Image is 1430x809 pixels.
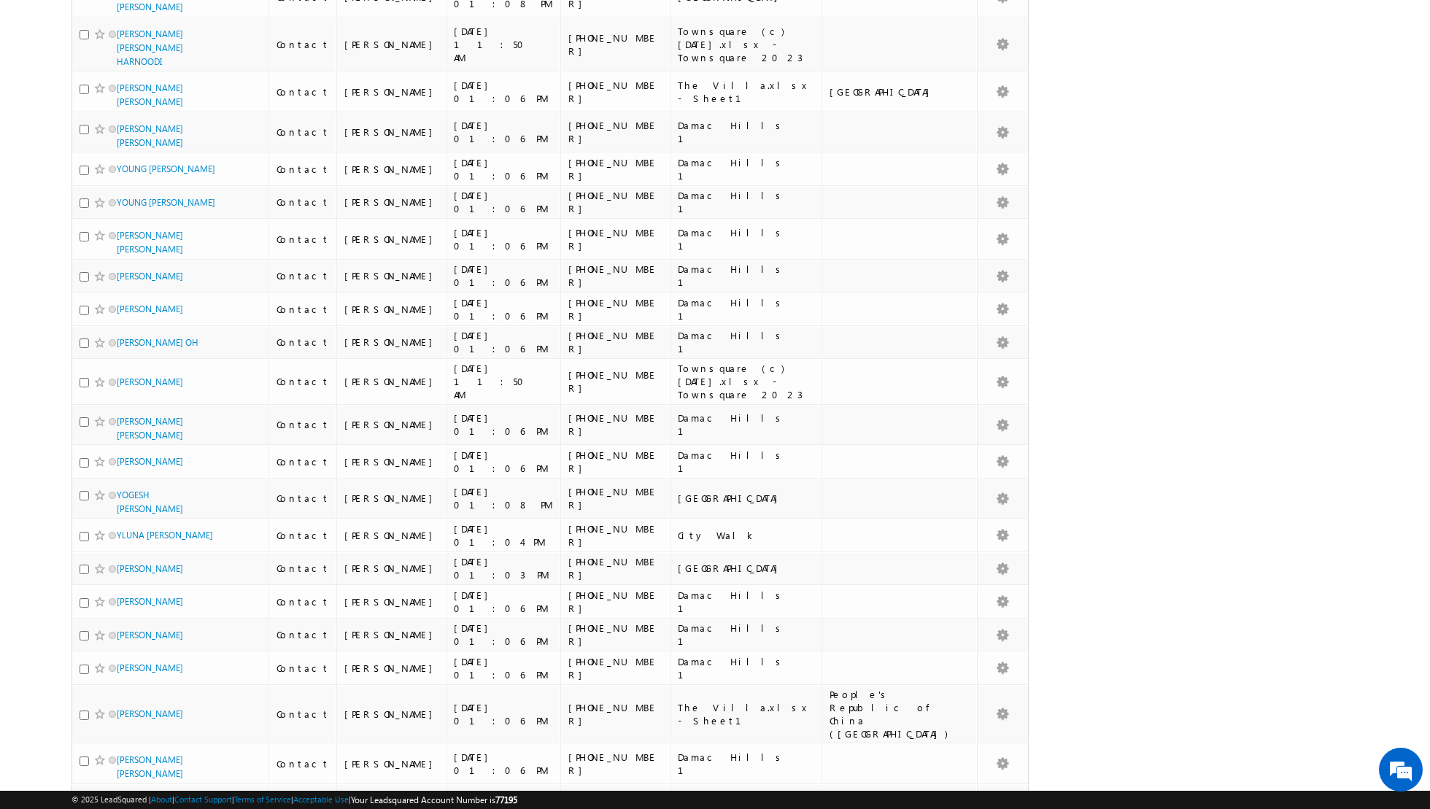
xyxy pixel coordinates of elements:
div: [PERSON_NAME] [344,757,440,770]
div: Damac Hills 1 [678,329,816,355]
div: Contact [277,85,330,98]
div: Damac Hills 1 [678,449,816,475]
a: About [151,794,172,804]
div: Contact [277,163,330,176]
div: Townsquare (c) [DATE].xlsx - Townsquare 2023 [678,362,816,401]
span: 77195 [495,794,517,805]
div: [DATE] 01:06 PM [454,701,554,727]
div: Contact [277,269,330,282]
div: [DATE] 01:06 PM [454,156,554,182]
div: Damac Hills 1 [678,156,816,182]
div: [PERSON_NAME] [344,303,440,316]
div: [PERSON_NAME] [344,662,440,675]
div: [PERSON_NAME] [344,336,440,349]
div: [PERSON_NAME] [344,163,440,176]
div: [PERSON_NAME] [344,418,440,431]
div: Contact [277,375,330,388]
a: Terms of Service [234,794,291,804]
div: [PHONE_NUMBER] [568,226,663,252]
div: Contact [277,529,330,542]
a: [PERSON_NAME] [117,271,183,282]
div: Contact [277,562,330,575]
a: YOUNG [PERSON_NAME] [117,163,215,174]
div: Contact [277,757,330,770]
div: [PERSON_NAME] [344,595,440,608]
div: Damac Hills 1 [678,411,816,438]
div: Contact [277,125,330,139]
div: [PHONE_NUMBER] [568,701,663,727]
div: The Villa.xlsx - Sheet1 [678,79,816,105]
a: [PERSON_NAME] [117,630,183,640]
div: Contact [277,38,330,51]
div: Contact [277,418,330,431]
div: Damac Hills 1 [678,589,816,615]
a: Acceptable Use [293,794,349,804]
div: [DATE] 01:04 PM [454,522,554,549]
div: The Villa.xlsx - Sheet1 [678,701,816,727]
span: © 2025 LeadSquared | | | | | [71,793,517,807]
div: [DATE] 01:06 PM [454,296,554,322]
div: Contact [277,492,330,505]
div: [PERSON_NAME] [344,455,440,468]
div: [PHONE_NUMBER] [568,589,663,615]
a: YOGESH [PERSON_NAME] [117,489,183,514]
div: Contact [277,708,330,721]
a: [PERSON_NAME] [117,662,183,673]
div: [PERSON_NAME] [344,708,440,721]
div: [PHONE_NUMBER] [568,555,663,581]
div: [DATE] 01:06 PM [454,79,554,105]
div: [PHONE_NUMBER] [568,79,663,105]
div: [DATE] 11:50 AM [454,362,554,401]
div: [PERSON_NAME] [344,125,440,139]
div: Damac Hills 1 [678,751,816,777]
span: Your Leadsquared Account Number is [351,794,517,805]
div: Damac Hills 1 [678,655,816,681]
a: [PERSON_NAME] [PERSON_NAME] HARNOODI [117,28,183,67]
div: Contact [277,662,330,675]
a: [PERSON_NAME] OH [117,337,198,348]
div: [PHONE_NUMBER] [568,449,663,475]
a: [PERSON_NAME] [117,563,183,574]
a: [PERSON_NAME] [PERSON_NAME] [117,416,183,441]
div: Damac Hills 1 [678,263,816,289]
a: YOUNG [PERSON_NAME] [117,197,215,208]
div: [PHONE_NUMBER] [568,329,663,355]
div: Damac Hills 1 [678,189,816,215]
a: [PERSON_NAME] [117,596,183,607]
div: Contact [277,455,330,468]
div: [DATE] 01:06 PM [454,411,554,438]
div: [DATE] 01:06 PM [454,589,554,615]
div: [DATE] 01:06 PM [454,226,554,252]
a: [PERSON_NAME] [PERSON_NAME] [117,123,183,148]
div: [PHONE_NUMBER] [568,655,663,681]
div: [DATE] 01:06 PM [454,449,554,475]
a: [PERSON_NAME] [PERSON_NAME] [117,82,183,107]
a: [PERSON_NAME] [PERSON_NAME] [117,754,183,779]
a: [PERSON_NAME] [117,708,183,719]
div: [DATE] 01:06 PM [454,119,554,145]
a: [PERSON_NAME] [PERSON_NAME] [117,230,183,255]
div: Damac Hills 1 [678,622,816,648]
div: [PHONE_NUMBER] [568,189,663,215]
div: [DATE] 11:50 AM [454,25,554,64]
div: [PERSON_NAME] [344,38,440,51]
div: [PERSON_NAME] [344,529,440,542]
div: [GEOGRAPHIC_DATA] [678,492,816,505]
div: [GEOGRAPHIC_DATA] [830,85,970,98]
div: Contact [277,233,330,246]
div: [PHONE_NUMBER] [568,156,663,182]
a: Contact Support [174,794,232,804]
div: Contact [277,595,330,608]
div: [DATE] 01:06 PM [454,189,554,215]
div: [PHONE_NUMBER] [568,368,663,395]
div: [PERSON_NAME] [344,562,440,575]
div: [PERSON_NAME] [344,85,440,98]
div: [PHONE_NUMBER] [568,522,663,549]
div: Contact [277,196,330,209]
div: Contact [277,303,330,316]
div: [PERSON_NAME] [344,233,440,246]
div: Contact [277,336,330,349]
a: [PERSON_NAME] [117,456,183,467]
div: [PERSON_NAME] [344,375,440,388]
a: [PERSON_NAME] [117,376,183,387]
